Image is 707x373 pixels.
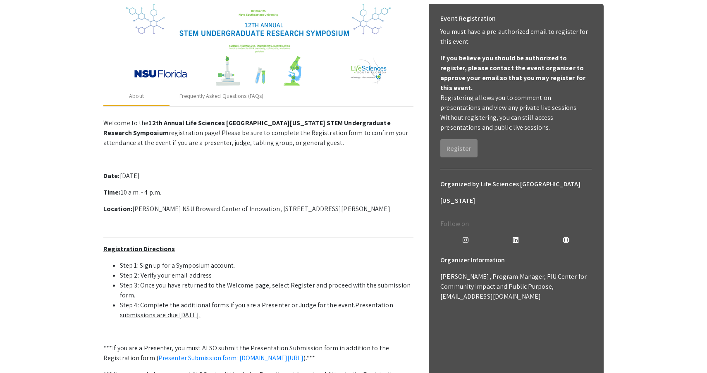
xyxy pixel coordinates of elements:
strong: Date: [103,171,120,180]
iframe: Chat [6,336,35,367]
strong: Location: [103,204,132,213]
h6: Event Registration [440,10,496,27]
p: Registering allows you to comment on presentations and view any private live sessions. Without re... [440,93,592,133]
button: Register [440,139,478,157]
li: Step 1: Sign up for a Symposium account. [120,261,413,271]
p: [PERSON_NAME], Program Manager, FIU Center for Community Impact and Public Purpose, [EMAIL_ADDRES... [440,272,592,302]
p: ***If you are a Presenter, you must ALSO submit the Presentation Submission form in addition to t... [103,343,413,363]
strong: 12th Annual Life Sciences [GEOGRAPHIC_DATA][US_STATE] STEM Undergraduate Research Symposium [103,119,391,137]
a: Presenter Submission form: [DOMAIN_NAME][URL] [158,354,304,362]
li: Step 4: Complete the additional forms if you are a Presenter or Judge for the event. [120,300,413,320]
h6: Organized by Life Sciences [GEOGRAPHIC_DATA][US_STATE] [440,176,592,209]
p: [DATE] [103,171,413,181]
u: Presentation submissions are due [DATE]. [120,301,393,319]
p: 10 a.m. - 4 p.m. [103,188,413,197]
div: Frequently Asked Questions (FAQs) [179,92,263,100]
p: You must have a pre-authorized email to register for this event. [440,27,592,47]
h6: Organizer Information [440,252,592,268]
img: 32153a09-f8cb-4114-bf27-cfb6bc84fc69.png [126,4,391,86]
li: Step 2: Verify your email address [120,271,413,280]
p: Welcome to the registration page! Please be sure to complete the Registration form to confirm you... [103,118,413,148]
p: [PERSON_NAME] NSU Broward Center of Innovation, [STREET_ADDRESS][PERSON_NAME] [103,204,413,214]
div: About [129,92,144,100]
u: Registration Directions [103,245,175,253]
strong: Time: [103,188,121,197]
b: If you believe you should be authorized to register, please contact the event organizer to approv... [440,54,585,92]
p: Follow on [440,219,592,229]
li: Step 3: Once you have returned to the Welcome page, select Register and proceed with the submissi... [120,280,413,300]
